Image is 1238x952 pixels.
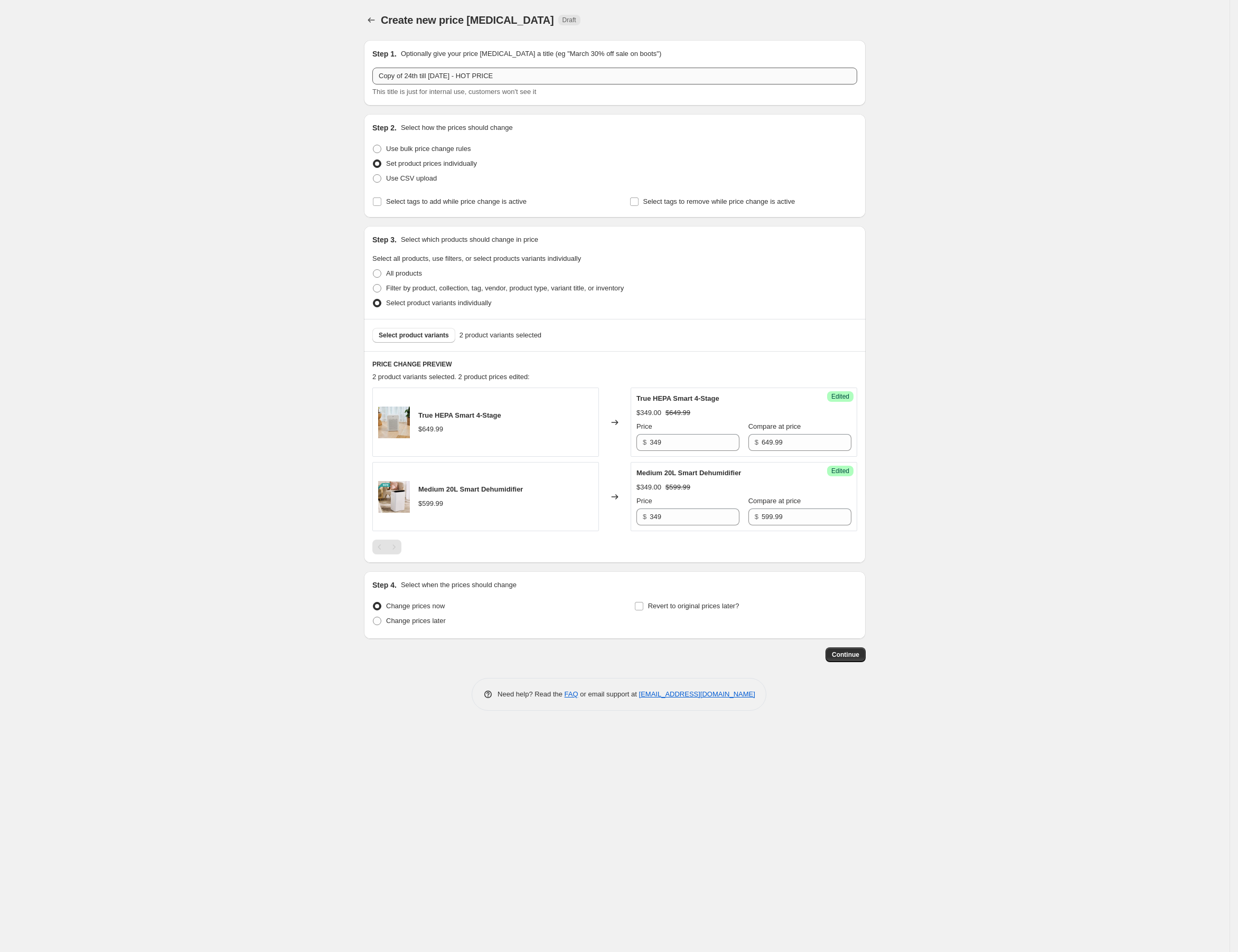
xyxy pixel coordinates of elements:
span: or email support at [578,690,639,698]
span: Price [636,422,652,430]
span: Use bulk price change rules [386,145,471,153]
h6: PRICE CHANGE PREVIEW [372,360,857,369]
button: Continue [826,647,866,662]
p: Select when the prices should change [401,580,517,590]
span: Medium 20L Smart Dehumidifier [418,485,523,493]
span: $ [755,438,758,446]
span: Edited [831,392,849,401]
img: ACD220LIFESTYLE12000X2000_80x.webp [378,481,410,513]
span: Draft [562,16,576,24]
h2: Step 4. [372,580,397,590]
span: Compare at price [748,497,801,505]
h2: Step 3. [372,234,397,245]
a: [EMAIL_ADDRESS][DOMAIN_NAME] [639,690,755,698]
a: FAQ [565,690,578,698]
span: True HEPA Smart 4-Stage [636,394,719,402]
span: $ [643,513,646,521]
span: Change prices later [386,617,446,625]
h2: Step 2. [372,122,397,133]
span: Filter by product, collection, tag, vendor, product type, variant title, or inventory [386,284,624,292]
span: Compare at price [748,422,801,430]
span: Medium 20L Smart Dehumidifier [636,469,741,477]
span: Select tags to add while price change is active [386,197,527,205]
span: Select tags to remove while price change is active [643,197,795,205]
div: $349.00 [636,408,661,418]
div: $349.00 [636,482,661,493]
span: This title is just for internal use, customers won't see it [372,88,536,96]
span: 2 product variants selected [459,330,541,341]
span: Revert to original prices later? [648,602,739,610]
img: 2024_09_10-Goldair-DAY1SET2-AUSCLIMATEAIRPURIFIERC545_NEWCOSTCOAU_-1_Square_80x.jpg [378,407,410,438]
h2: Step 1. [372,49,397,59]
span: 2 product variants selected. 2 product prices edited: [372,373,530,381]
button: Select product variants [372,328,455,343]
p: Select which products should change in price [401,234,538,245]
span: $ [755,513,758,521]
span: Set product prices individually [386,159,477,167]
span: All products [386,269,422,277]
span: Create new price [MEDICAL_DATA] [381,14,554,26]
div: $599.99 [418,498,443,509]
nav: Pagination [372,540,401,554]
span: Edited [831,467,849,475]
span: Use CSV upload [386,174,437,182]
strike: $599.99 [665,482,690,493]
span: True HEPA Smart 4-Stage [418,411,501,419]
span: Select all products, use filters, or select products variants individually [372,255,581,262]
div: $649.99 [418,424,443,435]
span: $ [643,438,646,446]
span: Price [636,497,652,505]
strike: $649.99 [665,408,690,418]
p: Select how the prices should change [401,122,513,133]
span: Need help? Read the [498,690,565,698]
p: Optionally give your price [MEDICAL_DATA] a title (eg "March 30% off sale on boots") [401,49,661,59]
span: Continue [832,651,859,659]
span: Select product variants individually [386,299,491,307]
span: Select product variants [379,331,449,340]
button: Price change jobs [364,13,379,27]
span: Change prices now [386,602,445,610]
input: 30% off holiday sale [372,68,857,84]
